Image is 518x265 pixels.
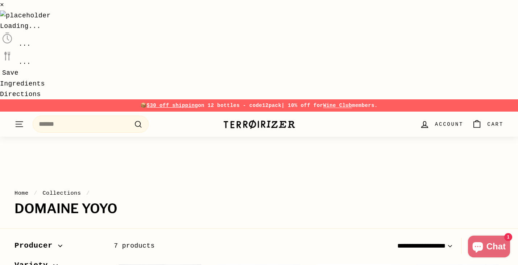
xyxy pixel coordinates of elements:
nav: breadcrumbs [14,189,504,198]
a: Cart [468,113,508,135]
p: 📦 on 12 bottles - code | 10% off for members. [14,102,504,109]
a: Wine Club [323,103,352,108]
a: Collections [42,190,81,196]
div: 7 products [114,241,308,251]
span: Account [435,120,463,128]
h1: Domaine Yoyo [14,202,504,216]
a: Home [14,190,29,196]
span: ... [18,40,31,47]
span: Producer [14,240,58,252]
span: ... [18,58,31,66]
strong: 12pack [262,103,281,108]
a: Account [415,113,468,135]
span: Cart [487,120,504,128]
inbox-online-store-chat: Shopify online store chat [466,236,512,259]
span: $30 off shipping [147,103,198,108]
span: / [32,190,39,196]
button: Producer [14,238,102,257]
span: / [84,190,92,196]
